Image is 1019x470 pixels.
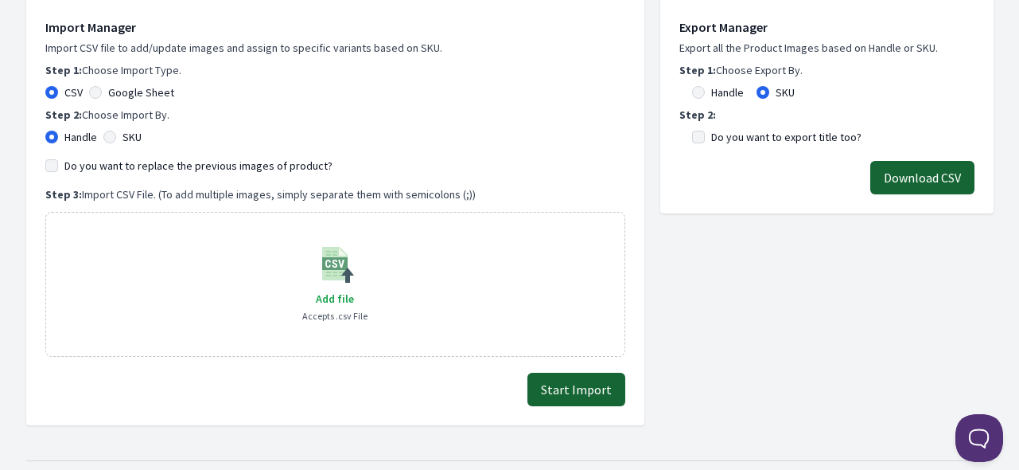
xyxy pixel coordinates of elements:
[45,186,625,202] p: Import CSV File. (To add multiple images, simply separate them with semicolons (;))
[711,84,744,100] label: Handle
[45,107,625,123] p: Choose Import By.
[45,108,82,122] b: Step 2:
[302,308,368,324] p: Accepts .csv File
[64,158,333,174] label: Do you want to replace the previous images of product?
[123,129,142,145] label: SKU
[711,129,861,145] label: Do you want to export title too?
[108,84,174,100] label: Google Sheet
[527,373,625,406] button: Start Import
[679,63,716,77] b: Step 1:
[45,187,82,202] b: Step 3:
[679,62,974,78] p: Choose Export By.
[45,40,625,56] p: Import CSV file to add/update images and assign to specific variants based on SKU.
[870,161,974,194] button: Download CSV
[679,108,716,122] b: Step 2:
[64,129,97,145] label: Handle
[64,84,83,100] label: CSV
[955,414,1003,462] iframe: Toggle Customer Support
[45,62,625,78] p: Choose Import Type.
[679,18,974,37] h1: Export Manager
[316,292,354,306] span: Add file
[679,40,974,56] p: Export all the Product Images based on Handle or SKU.
[776,84,795,100] label: SKU
[45,18,625,37] h1: Import Manager
[45,63,82,77] b: Step 1:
